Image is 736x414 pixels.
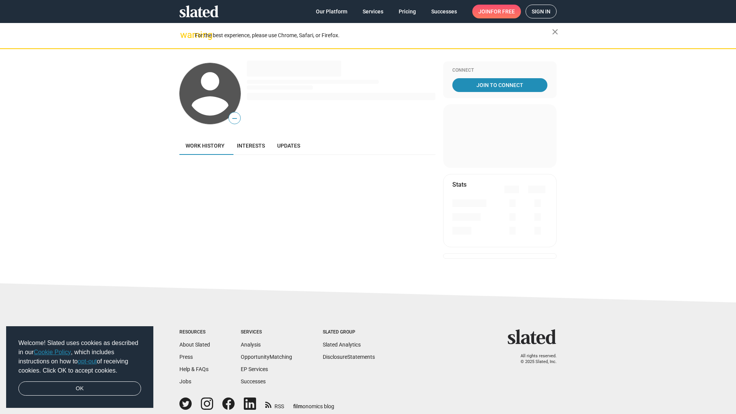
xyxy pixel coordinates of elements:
[179,329,210,335] div: Resources
[179,354,193,360] a: Press
[293,403,302,409] span: film
[399,5,416,18] span: Pricing
[180,30,189,39] mat-icon: warning
[310,5,353,18] a: Our Platform
[179,378,191,384] a: Jobs
[265,398,284,410] a: RSS
[241,329,292,335] div: Services
[241,354,292,360] a: OpportunityMatching
[532,5,550,18] span: Sign in
[179,136,231,155] a: Work history
[179,342,210,348] a: About Slated
[179,366,209,372] a: Help & FAQs
[478,5,515,18] span: Join
[356,5,389,18] a: Services
[452,181,467,189] mat-card-title: Stats
[431,5,457,18] span: Successes
[491,5,515,18] span: for free
[6,326,153,408] div: cookieconsent
[231,136,271,155] a: Interests
[323,329,375,335] div: Slated Group
[323,342,361,348] a: Slated Analytics
[425,5,463,18] a: Successes
[186,143,225,149] span: Work history
[363,5,383,18] span: Services
[18,381,141,396] a: dismiss cookie message
[277,143,300,149] span: Updates
[78,358,97,365] a: opt-out
[452,78,547,92] a: Join To Connect
[550,27,560,36] mat-icon: close
[241,378,266,384] a: Successes
[271,136,306,155] a: Updates
[241,342,261,348] a: Analysis
[323,354,375,360] a: DisclosureStatements
[237,143,265,149] span: Interests
[472,5,521,18] a: Joinfor free
[454,78,546,92] span: Join To Connect
[18,338,141,375] span: Welcome! Slated uses cookies as described in our , which includes instructions on how to of recei...
[34,349,71,355] a: Cookie Policy
[293,397,334,410] a: filmonomics blog
[393,5,422,18] a: Pricing
[316,5,347,18] span: Our Platform
[241,366,268,372] a: EP Services
[452,67,547,74] div: Connect
[229,113,240,123] span: —
[513,353,557,365] p: All rights reserved. © 2025 Slated, Inc.
[526,5,557,18] a: Sign in
[195,30,552,41] div: For the best experience, please use Chrome, Safari, or Firefox.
